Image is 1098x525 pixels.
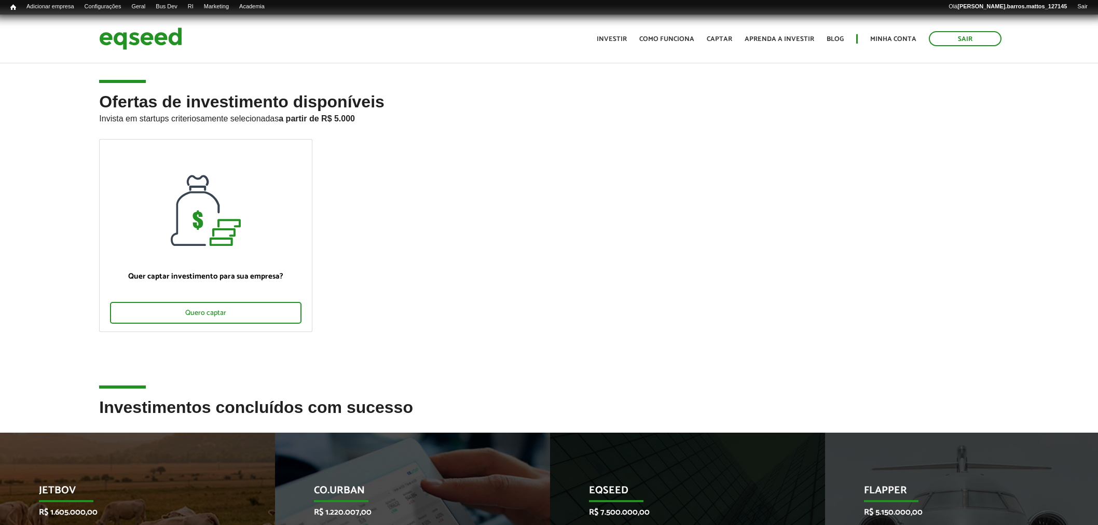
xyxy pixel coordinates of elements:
a: Aprenda a investir [745,36,814,43]
a: Quer captar investimento para sua empresa? Quero captar [99,139,312,332]
p: JetBov [39,485,221,502]
a: Investir [597,36,627,43]
p: R$ 5.150.000,00 [864,507,1046,517]
a: Configurações [79,3,127,11]
p: R$ 1.220.007,00 [314,507,496,517]
p: Co.Urban [314,485,496,502]
p: Flapper [864,485,1046,502]
a: Sair [1072,3,1093,11]
h2: Investimentos concluídos com sucesso [99,398,998,432]
strong: a partir de R$ 5.000 [279,114,355,123]
a: Sair [929,31,1001,46]
span: Início [10,4,16,11]
h2: Ofertas de investimento disponíveis [99,93,998,139]
a: Minha conta [870,36,916,43]
a: Captar [707,36,732,43]
a: Adicionar empresa [21,3,79,11]
a: Academia [234,3,270,11]
a: Geral [126,3,150,11]
a: Início [5,3,21,12]
strong: [PERSON_NAME].barros.mattos_127145 [957,3,1067,9]
p: R$ 7.500.000,00 [589,507,771,517]
a: RI [183,3,199,11]
p: Invista em startups criteriosamente selecionadas [99,111,998,123]
a: Olá[PERSON_NAME].barros.mattos_127145 [943,3,1072,11]
p: R$ 1.605.000,00 [39,507,221,517]
p: Quer captar investimento para sua empresa? [110,272,301,281]
a: Bus Dev [150,3,183,11]
a: Marketing [199,3,234,11]
p: EqSeed [589,485,771,502]
a: Blog [827,36,844,43]
div: Quero captar [110,302,301,324]
img: EqSeed [99,25,182,52]
a: Como funciona [639,36,694,43]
